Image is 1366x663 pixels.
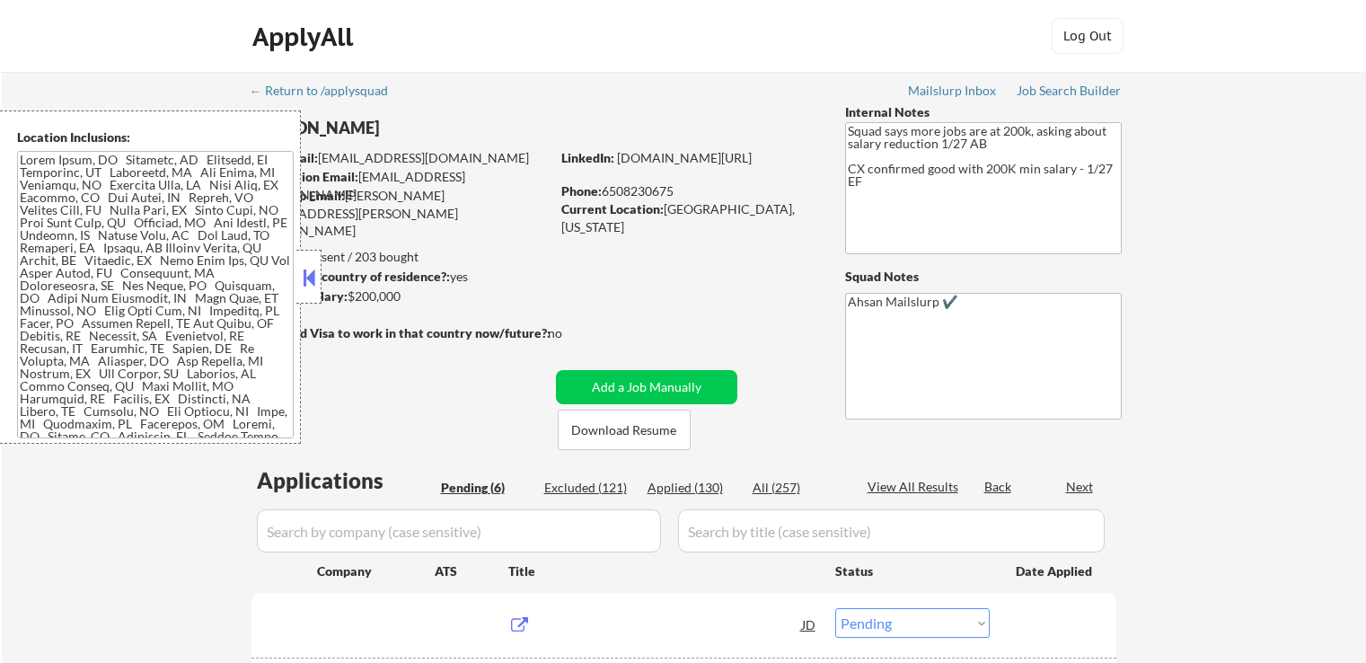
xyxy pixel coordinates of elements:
div: ATS [435,562,508,580]
div: Title [508,562,818,580]
a: ← Return to /applysquad [250,84,405,102]
div: Applications [257,470,435,491]
a: Mailslurp Inbox [908,84,998,102]
button: Add a Job Manually [556,370,737,404]
div: JD [800,608,818,641]
div: Pending (6) [441,479,531,497]
div: Date Applied [1016,562,1095,580]
div: Status [835,554,990,587]
strong: Can work in country of residence?: [251,269,450,284]
div: no [548,324,599,342]
div: Company [317,562,435,580]
div: yes [251,268,544,286]
div: [PERSON_NAME][EMAIL_ADDRESS][PERSON_NAME][DOMAIN_NAME] [251,187,550,240]
input: Search by company (case sensitive) [257,509,661,552]
div: ApplyAll [252,22,358,52]
div: Applied (130) [648,479,737,497]
div: [EMAIL_ADDRESS][DOMAIN_NAME] [252,168,550,203]
div: 130 sent / 203 bought [251,248,550,266]
strong: Current Location: [561,201,664,217]
a: [DOMAIN_NAME][URL] [617,150,752,165]
div: Squad Notes [845,268,1122,286]
input: Search by title (case sensitive) [678,509,1105,552]
div: Next [1066,478,1095,496]
div: ← Return to /applysquad [250,84,405,97]
button: Download Resume [558,410,691,450]
div: Job Search Builder [1017,84,1122,97]
div: Back [984,478,1013,496]
div: [GEOGRAPHIC_DATA], [US_STATE] [561,200,815,235]
strong: Will need Visa to work in that country now/future?: [251,325,551,340]
div: [EMAIL_ADDRESS][DOMAIN_NAME] [252,149,550,167]
div: View All Results [868,478,964,496]
div: Location Inclusions: [17,128,294,146]
a: Job Search Builder [1017,84,1122,102]
button: Log Out [1052,18,1124,54]
div: 6508230675 [561,182,815,200]
div: Mailslurp Inbox [908,84,998,97]
div: $200,000 [251,287,550,305]
div: [PERSON_NAME] [251,117,621,139]
div: Excluded (121) [544,479,634,497]
div: Internal Notes [845,103,1122,121]
strong: Phone: [561,183,602,199]
strong: LinkedIn: [561,150,614,165]
div: All (257) [753,479,842,497]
